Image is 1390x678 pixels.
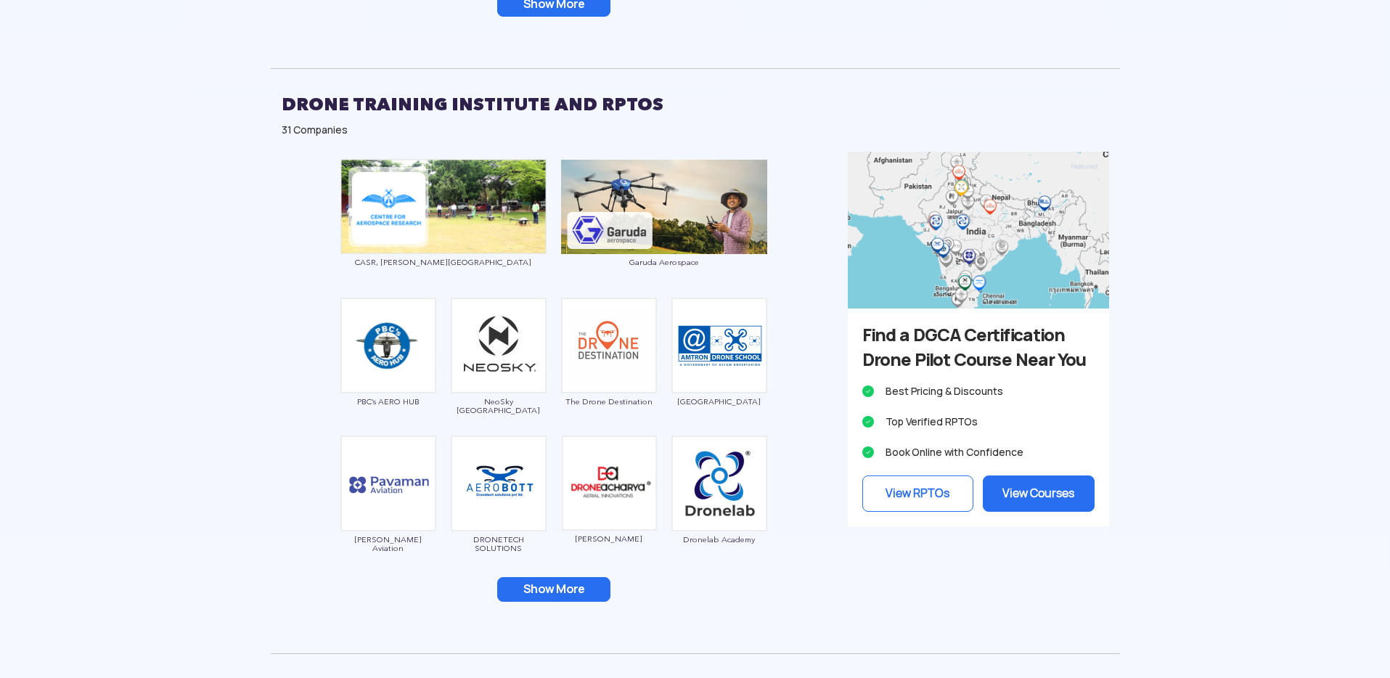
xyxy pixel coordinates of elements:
a: [PERSON_NAME] [561,476,657,544]
span: Dronelab Academy [671,535,767,544]
a: DRONETECH SOLUTIONS [451,476,547,552]
a: Garuda Aerospace [561,200,767,266]
a: [GEOGRAPHIC_DATA] [671,338,767,406]
h2: DRONE TRAINING INSTITUTE AND RPTOS [282,86,1109,123]
li: Book Online with Confidence [862,442,1095,462]
span: [PERSON_NAME] [561,534,657,543]
span: The Drone Destination [561,397,657,406]
img: ic_dronacharyaaerial.png [561,436,657,531]
span: [PERSON_NAME] Aviation [340,535,436,552]
a: Dronelab Academy [671,476,767,544]
img: bg_droneteech.png [451,436,547,531]
span: NeoSky [GEOGRAPHIC_DATA] [451,397,547,414]
span: PBC’s AERO HUB [340,397,436,406]
div: 31 Companies [282,123,1109,137]
span: [GEOGRAPHIC_DATA] [671,397,767,406]
img: bg_advert_training_sidebar.png [848,152,1109,309]
img: ic_dronelab_new.png [671,436,767,531]
span: DRONETECH SOLUTIONS [451,535,547,552]
img: ic_pbc.png [340,298,436,393]
a: PBC’s AERO HUB [340,338,436,406]
img: ic_pavaman.png [340,436,436,531]
li: Best Pricing & Discounts [862,381,1095,401]
h3: Find a DGCA Certification Drone Pilot Course Near You [862,323,1095,372]
img: ic_annauniversity_block.png [340,159,547,254]
a: View Courses [983,475,1095,512]
a: View RPTOs [862,475,974,512]
img: ic_garudarpto_eco.png [561,160,767,254]
span: CASR, [PERSON_NAME][GEOGRAPHIC_DATA] [340,258,547,266]
img: ic_amtron.png [671,298,767,393]
li: Top Verified RPTOs [862,412,1095,432]
img: ic_dronedestination.png [561,298,657,393]
img: img_neosky.png [451,298,547,393]
button: Show More [497,577,610,602]
a: NeoSky [GEOGRAPHIC_DATA] [451,338,547,414]
span: Garuda Aerospace [561,258,767,266]
a: The Drone Destination [561,338,657,406]
a: CASR, [PERSON_NAME][GEOGRAPHIC_DATA] [340,200,547,267]
a: [PERSON_NAME] Aviation [340,476,436,552]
